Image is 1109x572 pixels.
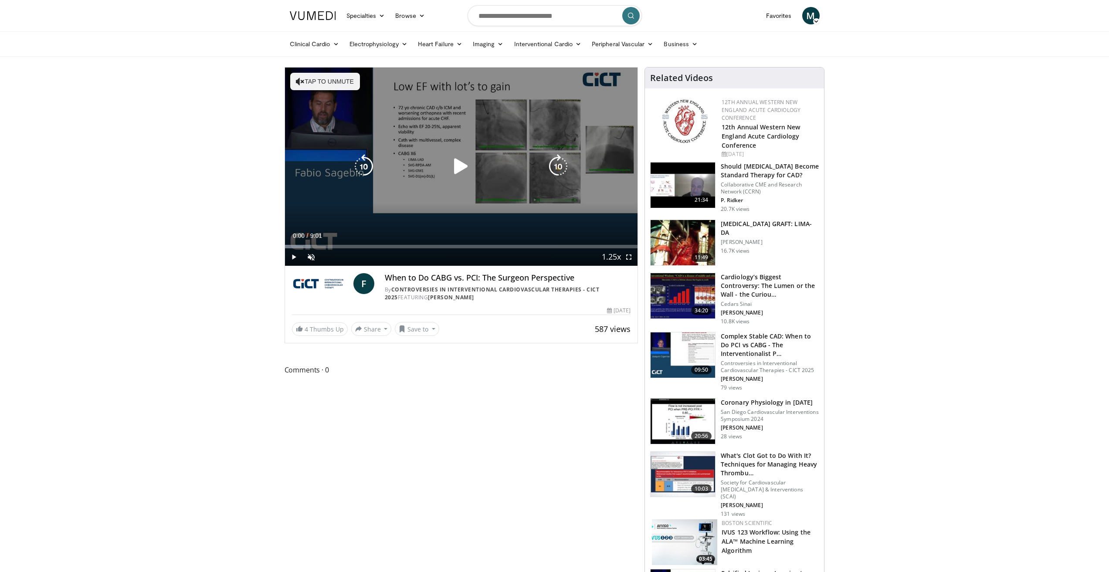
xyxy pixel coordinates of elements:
video-js: Video Player [285,68,638,266]
div: [DATE] [607,307,631,315]
a: IVUS 123 Workflow: Using the ALA™ Machine Learning Algorithm [722,528,811,555]
p: Cedars Sinai [721,301,819,308]
p: [PERSON_NAME] [721,376,819,382]
p: [PERSON_NAME] [721,239,819,246]
img: d453240d-5894-4336-be61-abca2891f366.150x105_q85_crop-smart_upscale.jpg [651,273,715,318]
img: Controversies in Interventional Cardiovascular Therapies - CICT 2025 [292,273,350,294]
p: 20.7K views [721,206,750,213]
a: Clinical Cardio [285,35,344,53]
a: Boston Scientific [722,519,772,527]
a: 10:03 What's Clot Got to Do With It? Techniques for Managing Heavy Thrombu… Society for Cardiovas... [650,451,819,518]
div: By FEATURING [385,286,631,301]
a: 4 Thumbs Up [292,322,348,336]
span: 20:56 [691,432,712,440]
a: M [802,7,820,24]
h4: When to Do CABG vs. PCI: The Surgeon Perspective [385,273,631,283]
img: eb63832d-2f75-457d-8c1a-bbdc90eb409c.150x105_q85_crop-smart_upscale.jpg [651,162,715,208]
h3: Should [MEDICAL_DATA] Become Standard Therapy for CAD? [721,162,819,179]
p: Collaborative CME and Research Network (CCRN) [721,181,819,195]
p: 28 views [721,433,742,440]
p: 16.7K views [721,247,750,254]
a: Favorites [761,7,797,24]
p: [PERSON_NAME] [721,424,819,431]
span: 21:34 [691,196,712,204]
span: Comments 0 [285,364,638,376]
a: 12th Annual Western New England Acute Cardiology Conference [722,98,800,122]
a: Electrophysiology [344,35,413,53]
p: Society for Cardiovascular [MEDICAL_DATA] & Interventions (SCAI) [721,479,819,500]
span: 09:50 [691,366,712,374]
p: 131 views [721,511,745,518]
a: Interventional Cardio [509,35,587,53]
div: [DATE] [722,150,817,158]
a: 21:34 Should [MEDICAL_DATA] Become Standard Therapy for CAD? Collaborative CME and Research Netwo... [650,162,819,213]
a: Heart Failure [413,35,468,53]
p: San Diego Cardiovascular Interventions Symposium 2024 [721,409,819,423]
img: a66c217a-745f-4867-a66f-0c610c99ad03.150x105_q85_crop-smart_upscale.jpg [652,519,717,565]
h3: What's Clot Got to Do With It? Techniques for Managing Heavy Thrombu… [721,451,819,477]
p: P. Ridker [721,197,819,204]
button: Playback Rate [603,248,620,266]
a: [PERSON_NAME] [428,294,474,301]
input: Search topics, interventions [468,5,642,26]
button: Fullscreen [620,248,638,266]
span: / [307,232,309,239]
button: Tap to unmute [290,73,360,90]
a: 12th Annual Western New England Acute Cardiology Conference [722,123,800,149]
span: 587 views [595,324,631,334]
a: Browse [390,7,430,24]
a: Specialties [341,7,390,24]
h4: Related Videos [650,73,713,83]
img: 82c57d68-c47c-48c9-9839-2413b7dd3155.150x105_q85_crop-smart_upscale.jpg [651,332,715,378]
img: 0954f259-7907-4053-a817-32a96463ecc8.png.150x105_q85_autocrop_double_scale_upscale_version-0.2.png [661,98,709,144]
a: 20:56 Coronary Physiology in [DATE] San Diego Cardiovascular Interventions Symposium 2024 [PERSON... [650,398,819,444]
a: 03:45 [652,519,717,565]
span: 34:20 [691,306,712,315]
h3: Complex Stable CAD: When to Do PCI vs CABG - The Interventionalist P… [721,332,819,358]
span: 4 [305,325,308,333]
p: 10.8K views [721,318,750,325]
a: Business [658,35,703,53]
h3: [MEDICAL_DATA] GRAFT: LIMA-DA [721,220,819,237]
span: 03:45 [696,555,715,563]
img: VuMedi Logo [290,11,336,20]
a: 09:50 Complex Stable CAD: When to Do PCI vs CABG - The Interventionalist P… Controversies in Inte... [650,332,819,391]
span: 9:01 [310,232,322,239]
a: 11:49 [MEDICAL_DATA] GRAFT: LIMA-DA [PERSON_NAME] 16.7K views [650,220,819,266]
p: Controversies in Interventional Cardiovascular Therapies - CICT 2025 [721,360,819,374]
img: 9bafbb38-b40d-4e9d-b4cb-9682372bf72c.150x105_q85_crop-smart_upscale.jpg [651,452,715,497]
button: Unmute [302,248,320,266]
a: 34:20 Cardiology’s Biggest Controversy: The Lumen or the Wall - the Curiou… Cedars Sinai [PERSON_... [650,273,819,325]
a: Imaging [468,35,509,53]
h3: Cardiology’s Biggest Controversy: The Lumen or the Wall - the Curiou… [721,273,819,299]
a: F [353,273,374,294]
h3: Coronary Physiology in [DATE] [721,398,819,407]
img: d02e6d71-9921-427a-ab27-a615a15c5bda.150x105_q85_crop-smart_upscale.jpg [651,399,715,444]
p: [PERSON_NAME] [721,502,819,509]
p: [PERSON_NAME] [721,309,819,316]
button: Play [285,248,302,266]
span: 0:00 [293,232,305,239]
a: Peripheral Vascular [587,35,658,53]
div: Progress Bar [285,245,638,248]
span: 11:49 [691,253,712,262]
span: 10:03 [691,484,712,493]
img: feAgcbrvkPN5ynqH4xMDoxOjA4MTsiGN.150x105_q85_crop-smart_upscale.jpg [651,220,715,265]
a: Controversies in Interventional Cardiovascular Therapies - CICT 2025 [385,286,600,301]
p: 79 views [721,384,742,391]
button: Save to [395,322,439,336]
button: Share [351,322,392,336]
